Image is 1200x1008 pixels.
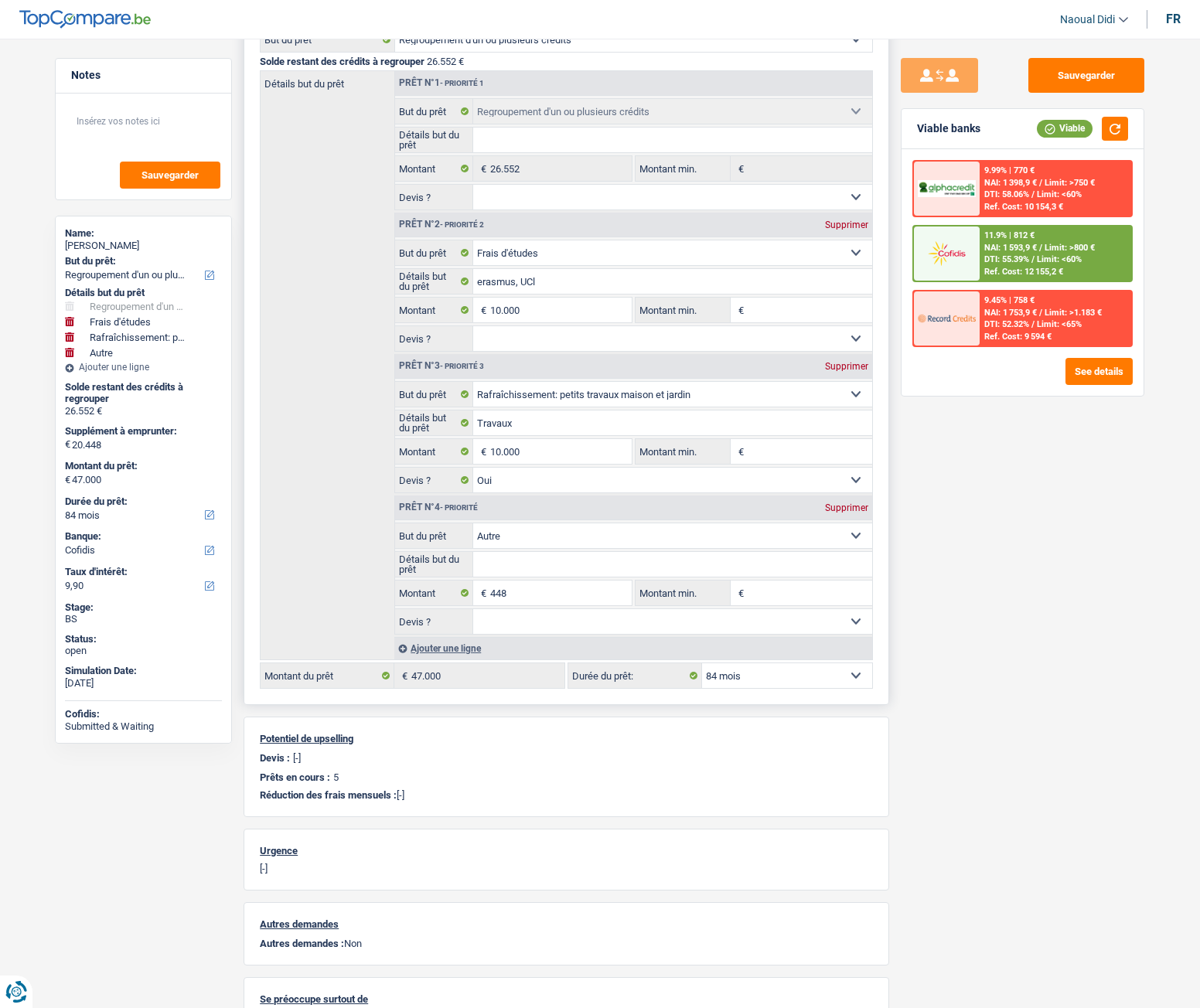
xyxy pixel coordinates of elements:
[395,99,473,124] label: But du prêt
[984,178,1037,188] span: NAI: 1 398,9 €
[731,581,748,605] span: €
[395,269,473,294] label: Détails but du prêt
[395,298,473,322] label: Montant
[65,425,219,438] label: Supplément à emprunter:
[440,362,484,370] span: - Priorité 3
[1045,308,1102,318] span: Limit: >1.183 €
[731,439,748,464] span: €
[65,474,70,486] span: €
[260,771,330,783] p: Prêts en cours :
[918,180,975,198] img: AlphaCredit
[395,382,473,407] label: But du prêt
[260,993,873,1005] p: Se préoccupe surtout de
[984,165,1035,175] div: 9.99% | 770 €
[65,381,222,405] div: Solde restant des crédits à regrouper
[260,863,873,874] p: [-]
[395,581,473,605] label: Montant
[1166,12,1181,26] div: fr
[260,938,344,949] span: Autres demandes :
[395,185,473,209] label: Devis ?
[1031,319,1035,329] span: /
[473,581,490,605] span: €
[65,405,222,417] div: 26.552 €
[261,663,394,688] label: Montant du prêt
[395,326,473,351] label: Devis ?
[918,304,975,332] img: Record Credits
[1045,243,1095,253] span: Limit: >800 €
[65,601,222,614] div: Stage:
[984,319,1029,329] span: DTI: 52.32%
[65,720,222,733] div: Submitted & Waiting
[395,609,473,634] label: Devis ?
[395,410,473,435] label: Détails but du prêt
[261,27,395,52] label: But du prêt
[1039,308,1042,318] span: /
[473,156,490,181] span: €
[1037,120,1093,137] div: Viable
[395,361,488,371] div: Prêt n°3
[473,439,490,464] span: €
[984,243,1037,253] span: NAI: 1 593,9 €
[1065,358,1133,385] button: See details
[440,503,478,512] span: - Priorité
[984,308,1037,318] span: NAI: 1 753,9 €
[984,295,1035,305] div: 9.45% | 758 €
[65,665,222,677] div: Simulation Date:
[1039,178,1042,188] span: /
[821,362,872,371] div: Supprimer
[1037,189,1082,199] span: Limit: <60%
[395,468,473,492] label: Devis ?
[65,708,222,720] div: Cofidis:
[917,122,980,135] div: Viable banks
[395,156,473,181] label: Montant
[1045,178,1095,188] span: Limit: >750 €
[984,202,1063,212] div: Ref. Cost: 10 154,3 €
[65,438,70,451] span: €
[65,645,222,657] div: open
[260,733,873,744] p: Potentiel de upselling
[65,460,219,472] label: Montant du prêt:
[984,267,1063,277] div: Ref. Cost: 12 155,2 €
[984,254,1029,264] span: DTI: 55.39%
[395,220,488,230] div: Prêt n°2
[395,523,473,548] label: But du prêt
[65,677,222,690] div: [DATE]
[333,771,339,783] p: 5
[65,530,219,543] label: Banque:
[65,613,222,625] div: BS
[568,663,702,688] label: Durée du prêt:
[1031,189,1035,199] span: /
[395,502,482,513] div: Prêt n°4
[65,240,222,252] div: [PERSON_NAME]
[440,220,484,229] span: - Priorité 2
[636,439,730,464] label: Montant min.
[394,637,872,659] div: Ajouter une ligne
[395,240,473,265] label: But du prêt
[473,298,490,322] span: €
[65,227,222,240] div: Name:
[260,938,873,949] p: Non
[293,752,301,764] p: [-]
[395,78,488,88] div: Prêt n°1
[65,633,222,645] div: Status:
[1039,243,1042,253] span: /
[984,230,1035,240] div: 11.9% | 812 €
[1028,58,1144,93] button: Sauvegarder
[19,10,151,29] img: TopCompare Logo
[260,752,290,764] p: Devis :
[65,566,219,578] label: Taux d'intérêt:
[395,128,473,152] label: Détails but du prêt
[821,503,872,513] div: Supprimer
[984,189,1029,199] span: DTI: 58.06%
[65,255,219,267] label: But du prêt:
[261,71,394,89] label: Détails but du prêt
[1037,319,1082,329] span: Limit: <65%
[918,239,975,267] img: Cofidis
[440,79,484,87] span: - Priorité 1
[260,918,873,930] p: Autres demandes
[65,495,219,508] label: Durée du prêt:
[636,581,730,605] label: Montant min.
[427,56,464,67] span: 26.552 €
[395,552,473,577] label: Détails but du prêt
[260,56,424,67] span: Solde restant des crédits à regrouper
